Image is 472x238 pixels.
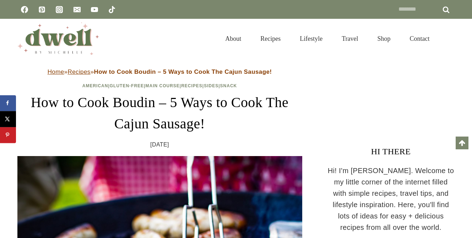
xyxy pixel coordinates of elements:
[368,27,400,50] a: Shop
[220,83,237,88] a: Snack
[150,140,169,149] time: [DATE]
[145,83,179,88] a: Main Course
[52,2,66,17] a: Instagram
[70,2,84,17] a: Email
[216,27,251,50] a: About
[332,27,368,50] a: Travel
[35,2,49,17] a: Pinterest
[181,83,202,88] a: Recipes
[105,2,119,17] a: TikTok
[110,83,144,88] a: Gluten-Free
[94,68,272,75] strong: How to Cook Boudin – 5 Ways to Cook The Cajun Sausage!
[82,83,108,88] a: American
[443,33,455,45] button: View Search Form
[48,68,272,75] span: » »
[17,2,32,17] a: Facebook
[327,165,455,233] p: Hi! I'm [PERSON_NAME]. Welcome to my little corner of the internet filled with simple recipes, tr...
[216,27,439,50] nav: Primary Navigation
[17,22,99,55] img: DWELL by michelle
[17,92,302,134] h1: How to Cook Boudin – 5 Ways to Cook The Cajun Sausage!
[48,68,64,75] a: Home
[400,27,439,50] a: Contact
[327,145,455,158] h3: HI THERE
[456,137,468,149] a: Scroll to top
[87,2,102,17] a: YouTube
[82,83,237,88] span: | | | | |
[67,68,90,75] a: Recipes
[251,27,290,50] a: Recipes
[290,27,332,50] a: Lifestyle
[204,83,218,88] a: Sides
